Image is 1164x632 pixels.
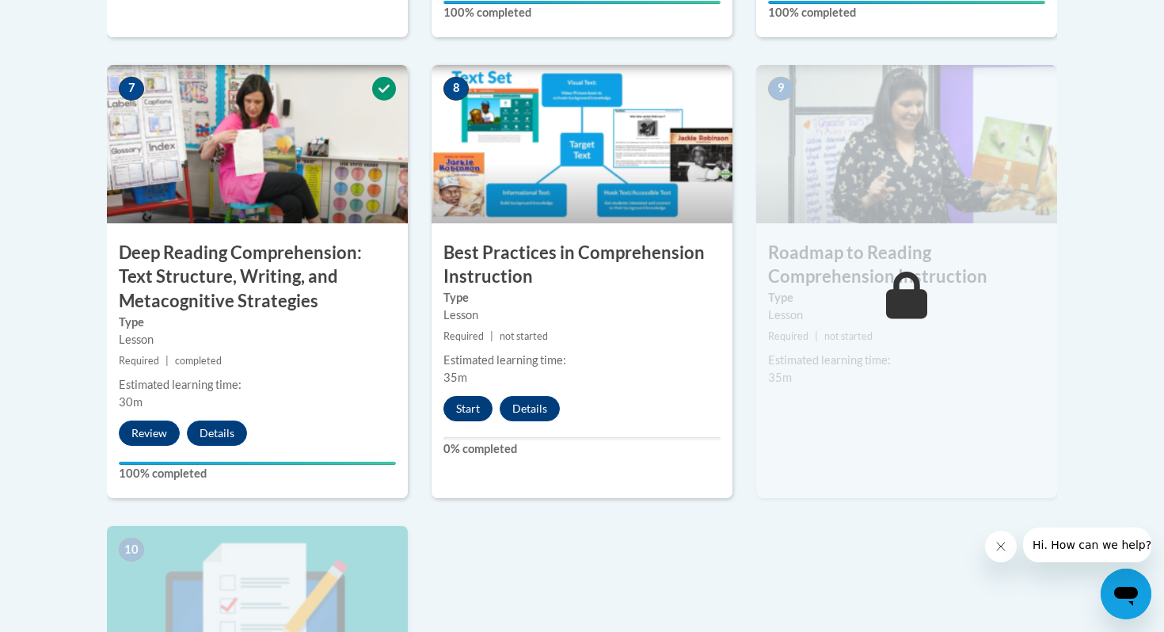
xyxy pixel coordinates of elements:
[119,395,143,409] span: 30m
[768,371,792,384] span: 35m
[432,241,732,290] h3: Best Practices in Comprehension Instruction
[985,531,1017,562] iframe: Close message
[443,371,467,384] span: 35m
[443,396,493,421] button: Start
[756,65,1057,223] img: Course Image
[443,1,721,4] div: Your progress
[443,289,721,306] label: Type
[119,376,396,394] div: Estimated learning time:
[768,4,1045,21] label: 100% completed
[768,289,1045,306] label: Type
[119,462,396,465] div: Your progress
[768,352,1045,369] div: Estimated learning time:
[500,330,548,342] span: not started
[443,330,484,342] span: Required
[1101,569,1151,619] iframe: Button to launch messaging window
[756,241,1057,290] h3: Roadmap to Reading Comprehension Instruction
[119,77,144,101] span: 7
[815,330,818,342] span: |
[119,314,396,331] label: Type
[1023,527,1151,562] iframe: Message from company
[432,65,732,223] img: Course Image
[119,538,144,562] span: 10
[119,465,396,482] label: 100% completed
[500,396,560,421] button: Details
[165,355,169,367] span: |
[443,306,721,324] div: Lesson
[175,355,222,367] span: completed
[490,330,493,342] span: |
[187,421,247,446] button: Details
[824,330,873,342] span: not started
[443,352,721,369] div: Estimated learning time:
[119,421,180,446] button: Review
[768,330,808,342] span: Required
[443,4,721,21] label: 100% completed
[768,1,1045,4] div: Your progress
[107,241,408,314] h3: Deep Reading Comprehension: Text Structure, Writing, and Metacognitive Strategies
[443,77,469,101] span: 8
[107,65,408,223] img: Course Image
[119,355,159,367] span: Required
[119,331,396,348] div: Lesson
[443,440,721,458] label: 0% completed
[768,77,793,101] span: 9
[768,306,1045,324] div: Lesson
